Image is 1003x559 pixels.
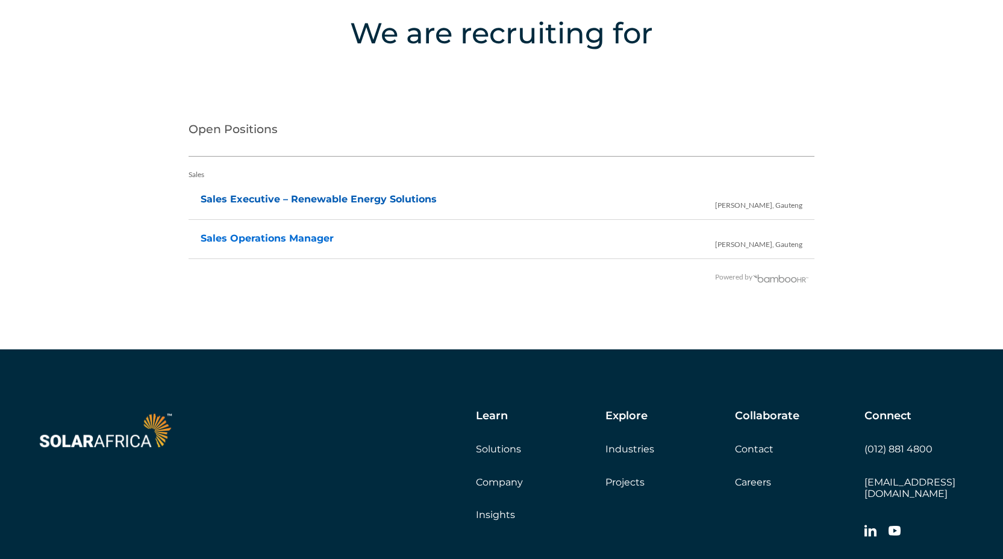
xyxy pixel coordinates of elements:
[864,443,933,455] a: (012) 881 4800
[201,193,437,205] a: Sales Executive – Renewable Energy Solutions
[476,443,521,455] a: Solutions
[201,233,334,244] a: Sales Operations Manager
[189,265,810,289] div: Powered by
[605,443,654,455] a: Industries
[605,476,645,488] a: Projects
[476,410,508,423] h5: Learn
[476,509,515,520] a: Insights
[189,108,815,157] h2: Open Positions
[735,476,771,488] a: Careers
[715,188,802,217] span: [PERSON_NAME], Gauteng
[605,410,648,423] h5: Explore
[54,12,949,54] h4: We are recruiting for
[864,476,955,499] a: [EMAIL_ADDRESS][DOMAIN_NAME]
[864,410,911,423] h5: Connect
[752,273,809,283] img: BambooHR - HR software
[189,163,815,187] div: Sales
[735,443,773,455] a: Contact
[476,476,523,488] a: Company
[735,410,799,423] h5: Collaborate
[715,227,802,257] span: [PERSON_NAME], Gauteng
